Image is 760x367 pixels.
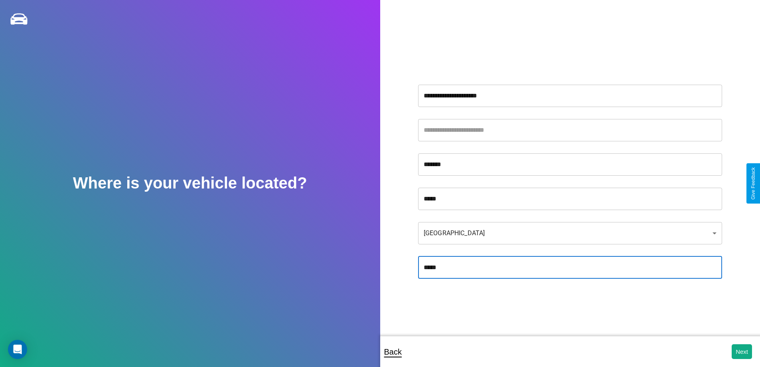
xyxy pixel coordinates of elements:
[418,222,722,244] div: [GEOGRAPHIC_DATA]
[732,344,752,359] button: Next
[8,340,27,359] div: Open Intercom Messenger
[384,345,402,359] p: Back
[73,174,307,192] h2: Where is your vehicle located?
[750,167,756,200] div: Give Feedback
